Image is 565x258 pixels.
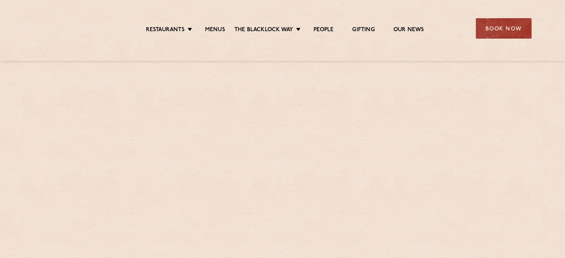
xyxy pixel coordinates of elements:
[314,26,334,35] a: People
[34,7,98,50] img: svg%3E
[234,26,293,35] a: The Blacklock Way
[476,18,532,39] div: Book Now
[393,26,424,35] a: Our News
[205,26,225,35] a: Menus
[352,26,374,35] a: Gifting
[146,26,185,35] a: Restaurants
